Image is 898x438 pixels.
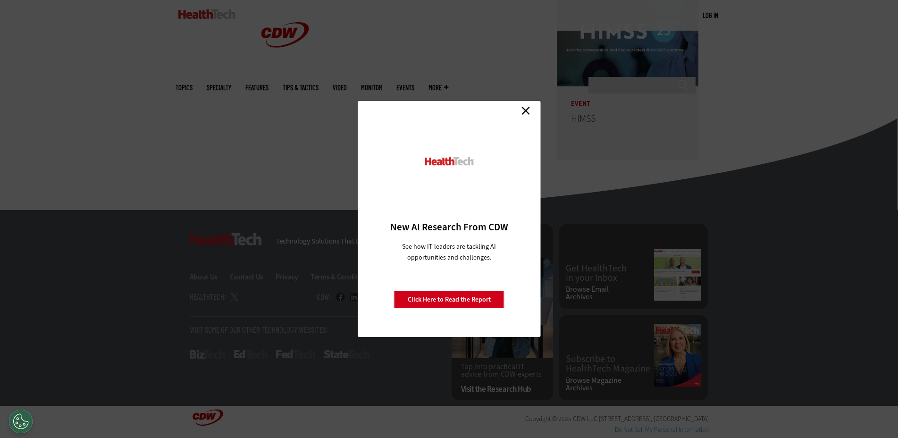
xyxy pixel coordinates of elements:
h3: New AI Research From CDW [374,220,524,234]
a: Close [519,103,533,118]
button: Open Preferences [9,410,33,433]
img: HealthTech_0.png [423,156,475,166]
p: See how IT leaders are tackling AI opportunities and challenges. [391,241,507,263]
div: Cookies Settings [9,410,33,433]
a: Click Here to Read the Report [394,291,504,309]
